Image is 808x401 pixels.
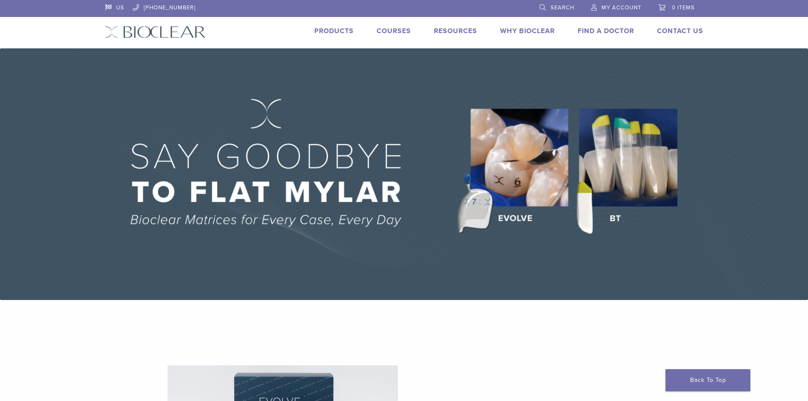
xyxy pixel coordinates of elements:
[314,27,354,35] a: Products
[105,26,206,38] img: Bioclear
[434,27,477,35] a: Resources
[551,4,574,11] span: Search
[578,27,634,35] a: Find A Doctor
[500,27,555,35] a: Why Bioclear
[672,4,695,11] span: 0 items
[377,27,411,35] a: Courses
[601,4,641,11] span: My Account
[657,27,703,35] a: Contact Us
[665,369,750,391] a: Back To Top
